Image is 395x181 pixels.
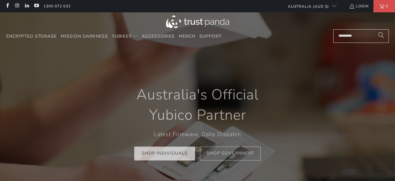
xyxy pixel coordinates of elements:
[349,3,369,10] a: Login
[5,4,10,9] a: Trust Panda Australia on Facebook
[112,29,138,44] summary: YubiKey
[373,29,389,43] button: Search
[199,33,222,39] span: Support
[333,29,389,43] input: Search...
[332,142,344,154] iframe: Close message
[200,146,261,160] a: Shop Government
[142,29,175,44] a: Accessories
[34,4,39,9] a: Trust Panda Australia on YouTube
[134,146,195,160] a: Shop Individuals
[6,29,222,44] nav: Translation missing: en.navigation.header.main_nav
[112,33,131,39] span: YubiKey
[118,85,277,125] h1: Australia's Official Yubico Partner
[142,33,175,39] span: Accessories
[14,4,19,9] a: Trust Panda Australia on Instagram
[61,33,108,39] span: Mission Darkness
[44,3,71,10] a: 1300 072 632
[199,29,222,44] a: Support
[61,29,108,44] a: Mission Darkness
[6,33,57,39] span: Encrypted Storage
[6,29,57,44] a: Encrypted Storage
[179,33,195,39] span: Merch
[166,15,229,28] img: Trust Panda Australia
[370,156,390,176] iframe: Button to launch messaging window
[179,29,195,44] a: Merch
[24,4,29,9] a: Trust Panda Australia on LinkedIn
[118,130,277,139] p: Latest Firmware, Daily Dispatch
